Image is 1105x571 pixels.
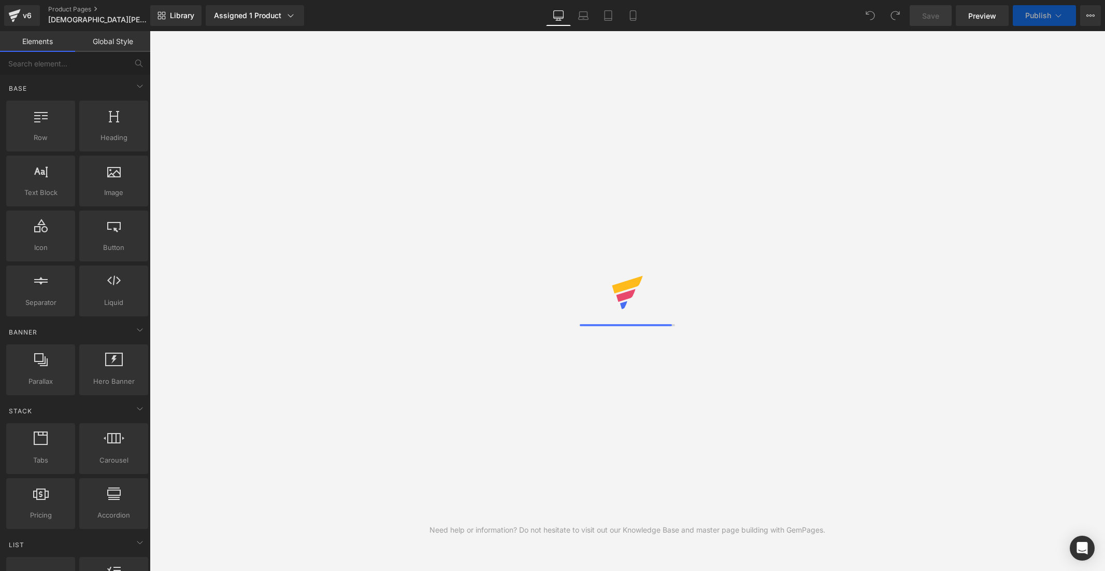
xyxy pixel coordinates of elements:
[82,242,145,253] span: Button
[1080,5,1101,26] button: More
[82,510,145,521] span: Accordion
[21,9,34,22] div: v6
[922,10,939,21] span: Save
[9,455,72,466] span: Tabs
[82,132,145,143] span: Heading
[956,5,1009,26] a: Preview
[885,5,906,26] button: Redo
[8,327,38,337] span: Banner
[9,510,72,521] span: Pricing
[82,187,145,198] span: Image
[214,10,296,21] div: Assigned 1 Product
[860,5,881,26] button: Undo
[170,11,194,20] span: Library
[9,297,72,308] span: Separator
[9,132,72,143] span: Row
[82,376,145,387] span: Hero Banner
[150,5,202,26] a: New Library
[75,31,150,52] a: Global Style
[1025,11,1051,20] span: Publish
[596,5,621,26] a: Tablet
[968,10,996,21] span: Preview
[8,540,25,550] span: List
[9,242,72,253] span: Icon
[9,376,72,387] span: Parallax
[1070,536,1095,561] div: Open Intercom Messenger
[48,5,167,13] a: Product Pages
[9,187,72,198] span: Text Block
[4,5,40,26] a: v6
[8,406,33,416] span: Stack
[429,524,825,536] div: Need help or information? Do not hesitate to visit out our Knowledge Base and master page buildin...
[621,5,645,26] a: Mobile
[8,83,28,93] span: Base
[82,455,145,466] span: Carousel
[82,297,145,308] span: Liquid
[571,5,596,26] a: Laptop
[546,5,571,26] a: Desktop
[1013,5,1076,26] button: Publish
[48,16,148,24] span: [DEMOGRAPHIC_DATA][PERSON_NAME]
